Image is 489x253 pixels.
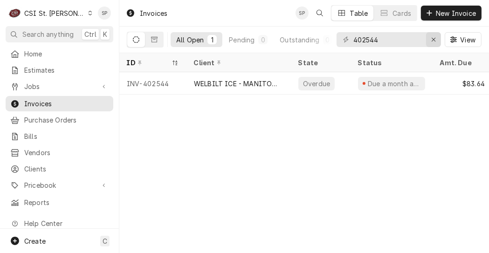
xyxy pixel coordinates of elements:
a: Home [6,46,113,62]
span: Pricebook [24,180,95,190]
span: Create [24,237,46,245]
span: Reports [24,198,109,207]
a: Invoices [6,96,113,111]
div: Pending [229,35,255,45]
div: Amt. Due [440,58,483,68]
div: Shelley Politte's Avatar [98,7,111,20]
div: WELBILT ICE - MANITOWOC ICE [194,79,283,89]
div: Outstanding [280,35,319,45]
a: Estimates [6,62,113,78]
span: Clients [24,164,109,174]
span: K [103,29,107,39]
span: Bills [24,131,109,141]
div: Shelley Politte's Avatar [296,7,309,20]
div: 0 [260,35,266,45]
button: Open search [312,6,327,21]
div: C [8,7,21,20]
button: Search anythingCtrlK [6,26,113,42]
div: Status [358,58,423,68]
span: Purchase Orders [24,115,109,125]
button: View [445,32,482,47]
span: Search anything [22,29,74,39]
a: Vendors [6,145,113,160]
button: Erase input [426,32,441,47]
span: View [458,35,477,45]
div: State [298,58,343,68]
div: Client [194,58,282,68]
a: Go to Pricebook [6,178,113,193]
a: Go to Help Center [6,216,113,231]
span: Home [24,49,109,59]
span: Help Center [24,219,108,228]
div: Cards [393,8,411,18]
div: 1 [209,35,215,45]
span: C [103,236,107,246]
span: New Invoice [434,8,478,18]
div: All Open [176,35,204,45]
div: CSI St. Louis's Avatar [8,7,21,20]
div: INV-402544 [119,72,186,95]
input: Keyword search [353,32,423,47]
span: Estimates [24,65,109,75]
span: Ctrl [84,29,96,39]
span: Vendors [24,148,109,157]
div: SP [296,7,309,20]
div: Table [350,8,368,18]
div: SP [98,7,111,20]
div: 0 [325,35,331,45]
div: CSI St. [PERSON_NAME] [24,8,85,18]
button: New Invoice [421,6,482,21]
a: Bills [6,129,113,144]
div: Overdue [302,79,331,89]
span: Jobs [24,82,95,91]
a: Go to Jobs [6,79,113,94]
a: Reports [6,195,113,210]
div: ID [127,58,170,68]
a: Clients [6,161,113,177]
div: Due a month ago [367,79,421,89]
a: Purchase Orders [6,112,113,128]
span: Invoices [24,99,109,109]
